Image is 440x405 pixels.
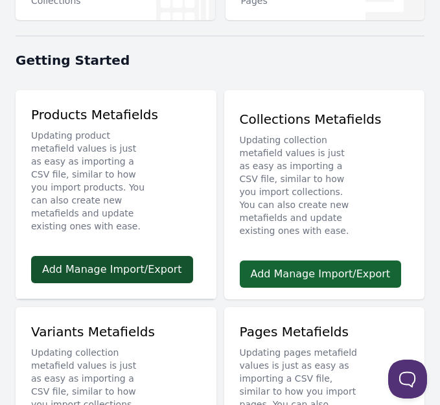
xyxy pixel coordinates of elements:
p: Updating collection metafield values is just as easy as importing a CSV file, similar to how you ... [240,128,410,237]
a: Add Manage Import/Export [240,260,402,288]
h1: Getting Started [16,51,424,69]
div: Collections Metafields [240,110,410,245]
a: Add Manage Import/Export [31,256,193,283]
p: Updating product metafield values is just as easy as importing a CSV file, similar to how you imp... [31,124,201,233]
iframe: Toggle Customer Support [388,360,427,399]
div: Products Metafields [31,106,201,240]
